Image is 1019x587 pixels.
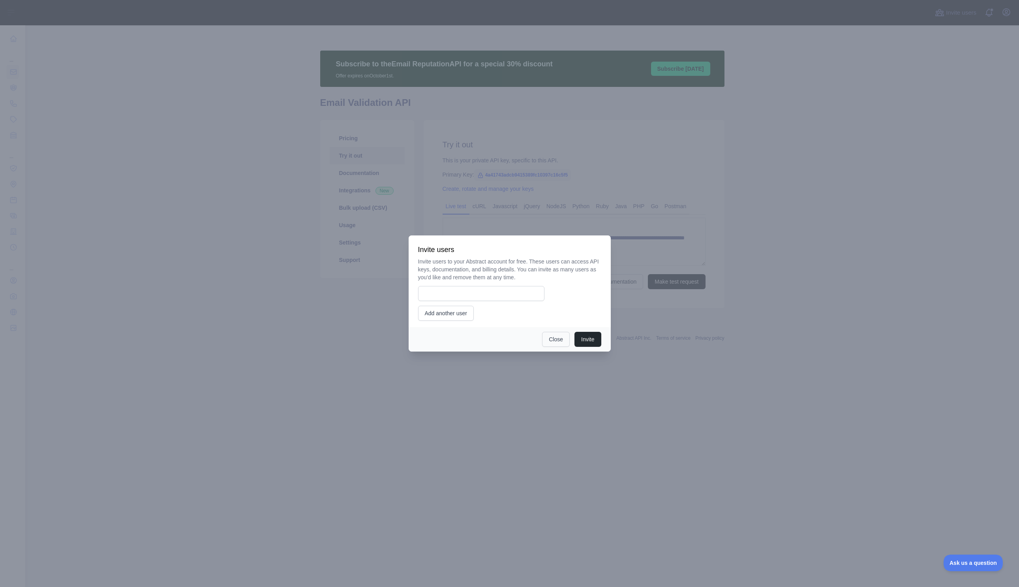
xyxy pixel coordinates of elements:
h3: Invite users [418,245,601,254]
p: Invite users to your Abstract account for free. These users can access API keys, documentation, a... [418,258,601,281]
iframe: Toggle Customer Support [944,555,1003,571]
button: Invite [574,332,601,347]
button: Add another user [418,306,474,321]
button: Close [542,332,570,347]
